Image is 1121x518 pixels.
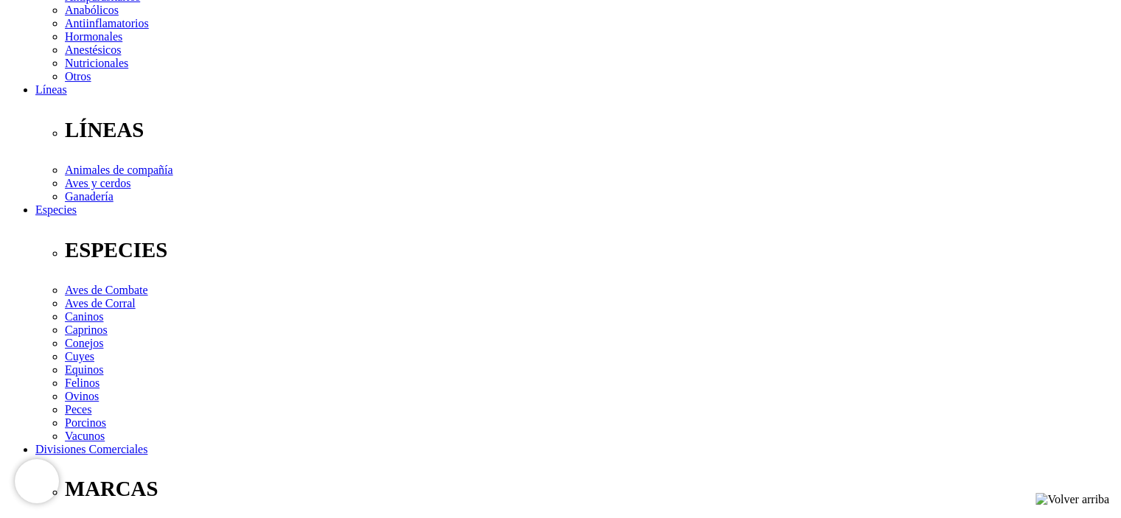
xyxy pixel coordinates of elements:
[65,323,108,336] a: Caprinos
[65,70,91,83] a: Otros
[65,477,1115,501] p: MARCAS
[65,284,148,296] a: Aves de Combate
[35,203,77,216] a: Especies
[35,83,67,96] a: Líneas
[65,238,1115,262] p: ESPECIES
[65,43,121,56] a: Anestésicos
[65,403,91,416] a: Peces
[65,164,173,176] a: Animales de compañía
[15,459,59,503] iframe: Brevo live chat
[65,350,94,363] a: Cuyes
[65,390,99,402] a: Ovinos
[65,430,105,442] a: Vacunos
[65,4,119,16] a: Anabólicos
[65,310,103,323] a: Caninos
[65,416,106,429] a: Porcinos
[65,377,99,389] a: Felinos
[65,57,128,69] a: Nutricionales
[65,118,1115,142] p: LÍNEAS
[65,17,149,29] a: Antiinflamatorios
[1036,493,1109,506] img: Volver arriba
[65,337,103,349] a: Conejos
[65,363,103,376] a: Equinos
[65,177,130,189] a: Aves y cerdos
[35,443,147,455] a: Divisiones Comerciales
[65,30,122,43] a: Hormonales
[65,190,114,203] a: Ganadería
[65,297,136,309] a: Aves de Corral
